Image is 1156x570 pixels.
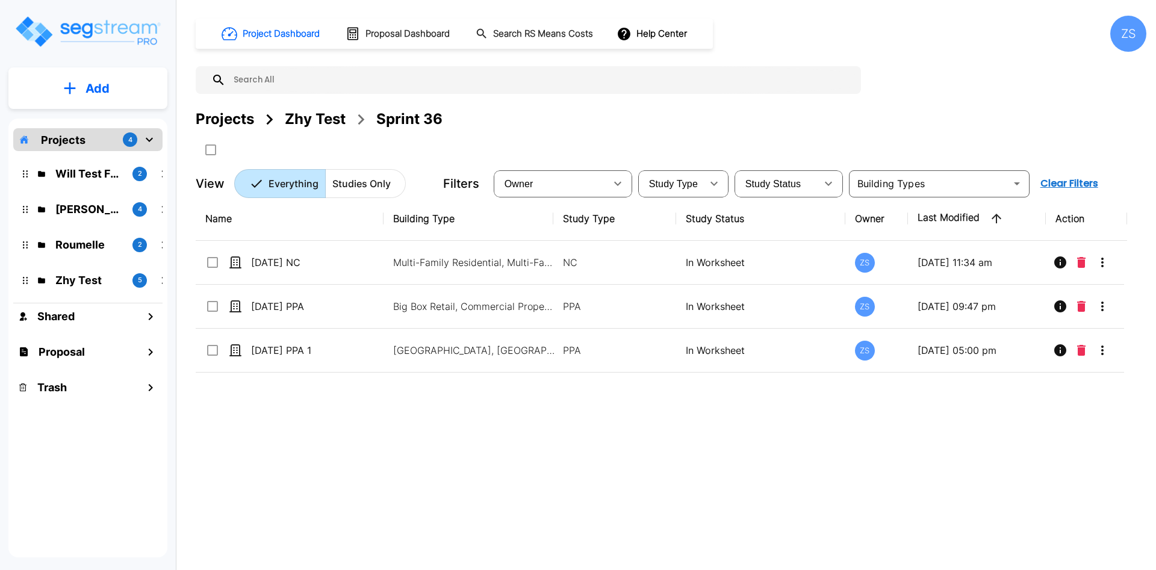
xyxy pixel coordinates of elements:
p: Multi-Family Residential, Multi-Family Residential, Multi-Family Residential Site [393,255,556,270]
p: 4 [128,135,132,145]
div: Select [641,167,702,200]
th: Name [196,197,384,241]
div: Projects [196,108,254,130]
p: Projects [41,132,85,148]
button: Info [1048,338,1072,362]
p: [DATE] NC [251,255,371,270]
p: Roumelle [55,237,123,253]
button: Info [1048,250,1072,274]
button: More-Options [1090,250,1114,274]
button: Open [1008,175,1025,192]
h1: Proposal Dashboard [365,27,450,41]
button: Delete [1072,294,1090,318]
th: Study Status [676,197,845,241]
button: More-Options [1090,338,1114,362]
p: NC [563,255,667,270]
h1: Project Dashboard [243,27,320,41]
p: Add [85,79,110,98]
p: 4 [138,204,142,214]
button: Info [1048,294,1072,318]
button: Delete [1072,338,1090,362]
div: ZS [855,297,875,317]
button: Project Dashboard [217,20,326,47]
div: ZS [1110,16,1146,52]
p: In Worksheet [686,343,836,358]
h1: Trash [37,379,67,395]
span: Study Status [745,179,801,189]
p: [GEOGRAPHIC_DATA], [GEOGRAPHIC_DATA] [393,343,556,358]
div: Platform [234,169,406,198]
button: Proposal Dashboard [341,21,456,46]
h1: Shared [37,308,75,324]
p: 2 [138,240,142,250]
button: Studies Only [325,169,406,198]
h1: Proposal [39,344,85,360]
p: [DATE] 11:34 am [918,255,1036,270]
button: Help Center [614,22,692,45]
p: [DATE] 09:47 pm [918,299,1036,314]
button: More-Options [1090,294,1114,318]
th: Action [1046,197,1127,241]
button: Everything [234,169,326,198]
span: Study Type [649,179,698,189]
p: In Worksheet [686,299,836,314]
p: Studies Only [332,176,391,191]
p: [DATE] 05:00 pm [918,343,1036,358]
div: Zhy Test [285,108,346,130]
div: Sprint 36 [376,108,443,130]
p: PPA [563,299,667,314]
button: Add [8,71,167,106]
button: Delete [1072,250,1090,274]
button: Clear Filters [1036,172,1103,196]
p: [DATE] PPA 1 [251,343,371,358]
p: PPA [563,343,667,358]
p: Will Test Folder [55,166,123,182]
button: SelectAll [199,138,223,162]
button: Search RS Means Costs [471,22,600,46]
p: 5 [138,275,142,285]
div: Select [496,167,606,200]
p: In Worksheet [686,255,836,270]
p: Everything [269,176,319,191]
div: ZS [855,341,875,361]
th: Owner [845,197,908,241]
div: Select [737,167,816,200]
img: Logo [14,14,161,49]
th: Building Type [384,197,553,241]
th: Last Modified [908,197,1046,241]
p: Big Box Retail, Commercial Property Site [393,299,556,314]
th: Study Type [553,197,676,241]
p: Filters [443,175,479,193]
div: ZS [855,253,875,273]
h1: Search RS Means Costs [493,27,593,41]
span: Owner [505,179,533,189]
p: Zhy Test [55,272,123,288]
p: 2 [138,169,142,179]
p: View [196,175,225,193]
input: Search All [226,66,855,94]
p: QA Emmanuel [55,201,123,217]
p: [DATE] PPA [251,299,371,314]
input: Building Types [853,175,1006,192]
